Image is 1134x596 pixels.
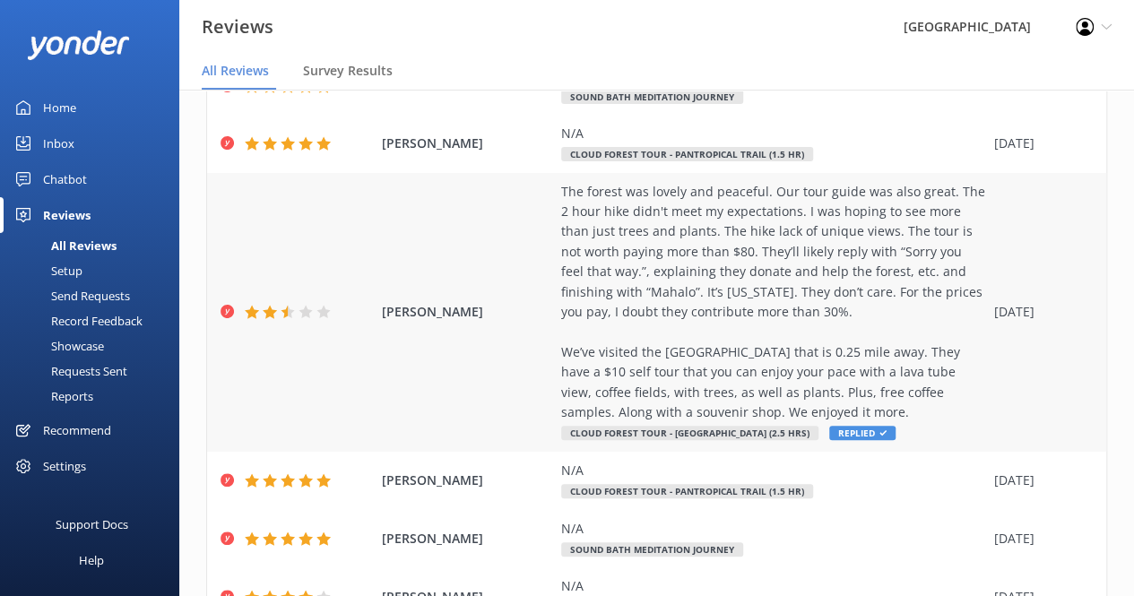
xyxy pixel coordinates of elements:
[43,125,74,161] div: Inbox
[43,161,87,197] div: Chatbot
[11,258,179,283] a: Setup
[561,484,813,498] span: Cloud Forest Tour - Pantropical Trail (1.5 hr)
[561,426,818,440] span: Cloud Forest Tour - [GEOGRAPHIC_DATA] (2.5 hrs)
[561,124,985,143] div: N/A
[43,448,86,484] div: Settings
[994,471,1084,490] div: [DATE]
[561,90,743,104] span: Sound Bath Meditation Journey
[561,576,985,596] div: N/A
[382,529,552,548] span: [PERSON_NAME]
[994,134,1084,153] div: [DATE]
[43,90,76,125] div: Home
[56,506,128,542] div: Support Docs
[43,197,91,233] div: Reviews
[11,283,179,308] a: Send Requests
[11,258,82,283] div: Setup
[11,308,143,333] div: Record Feedback
[11,384,93,409] div: Reports
[382,134,552,153] span: [PERSON_NAME]
[561,182,985,423] div: The forest was lovely and peaceful. Our tour guide was also great. The 2 hour hike didn't meet my...
[382,302,552,322] span: [PERSON_NAME]
[11,233,179,258] a: All Reviews
[43,412,111,448] div: Recommend
[561,519,985,539] div: N/A
[202,13,273,41] h3: Reviews
[11,384,179,409] a: Reports
[382,471,552,490] span: [PERSON_NAME]
[79,542,104,578] div: Help
[11,333,104,358] div: Showcase
[561,542,743,557] span: Sound Bath Meditation Journey
[27,30,130,60] img: yonder-white-logo.png
[11,233,117,258] div: All Reviews
[202,62,269,80] span: All Reviews
[11,283,130,308] div: Send Requests
[11,358,179,384] a: Requests Sent
[829,426,896,440] span: Replied
[561,147,813,161] span: Cloud Forest Tour - Pantropical Trail (1.5 hr)
[303,62,393,80] span: Survey Results
[561,461,985,480] div: N/A
[11,308,179,333] a: Record Feedback
[11,358,127,384] div: Requests Sent
[994,529,1084,548] div: [DATE]
[994,302,1084,322] div: [DATE]
[11,333,179,358] a: Showcase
